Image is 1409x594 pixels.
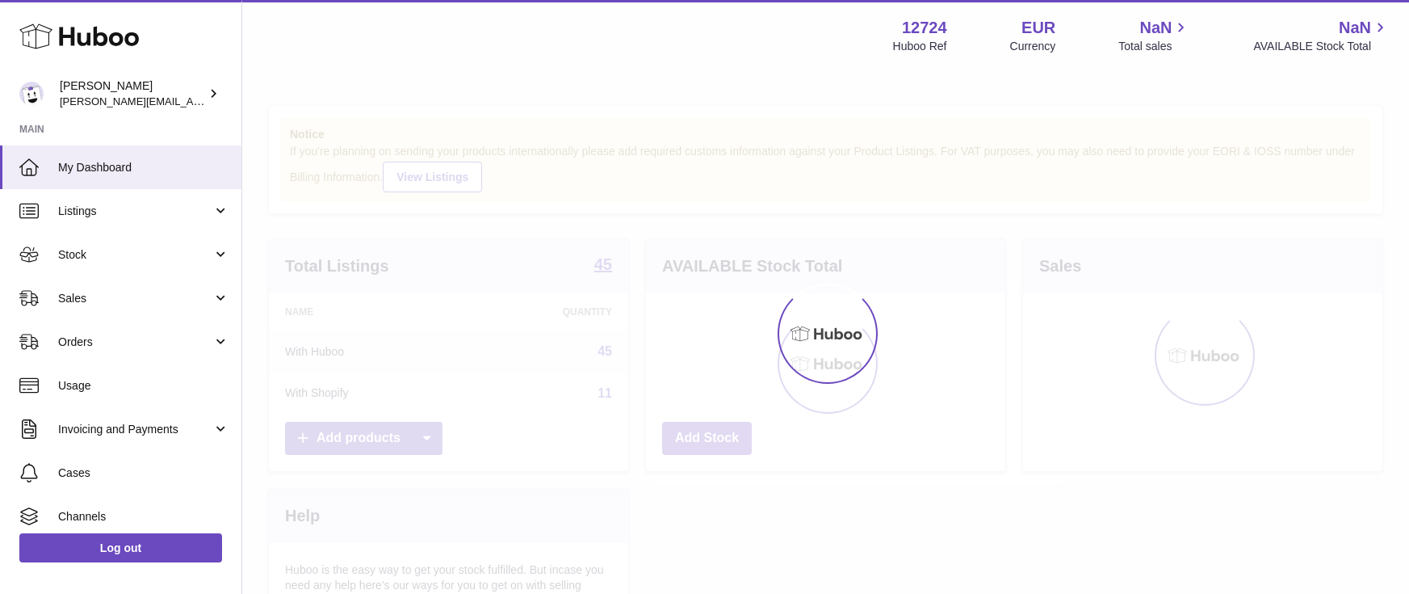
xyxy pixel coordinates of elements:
span: Invoicing and Payments [58,422,212,437]
a: NaN Total sales [1118,17,1190,54]
div: Currency [1010,39,1056,54]
span: Channels [58,509,229,524]
strong: 12724 [902,17,947,39]
span: NaN [1139,17,1172,39]
a: Log out [19,533,222,562]
div: [PERSON_NAME] [60,78,205,109]
span: Listings [58,204,212,219]
span: Stock [58,247,212,263]
span: [PERSON_NAME][EMAIL_ADDRESS][DOMAIN_NAME] [60,95,324,107]
span: Sales [58,291,212,306]
span: Total sales [1118,39,1190,54]
span: NaN [1339,17,1371,39]
a: NaN AVAILABLE Stock Total [1253,17,1390,54]
span: Usage [58,378,229,394]
img: sebastian@ffern.co [19,82,44,106]
span: Orders [58,335,212,350]
div: Huboo Ref [893,39,947,54]
span: Cases [58,466,229,481]
span: My Dashboard [58,160,229,175]
strong: EUR [1021,17,1055,39]
span: AVAILABLE Stock Total [1253,39,1390,54]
